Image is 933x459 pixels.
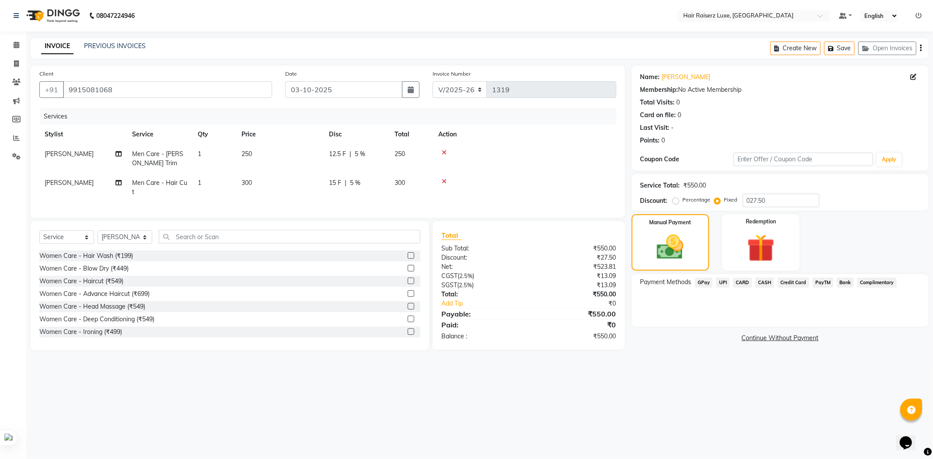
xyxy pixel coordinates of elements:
[640,85,920,94] div: No Active Membership
[329,150,346,159] span: 12.5 F
[662,136,665,145] div: 0
[132,150,183,167] span: Men Care - [PERSON_NAME] Trim
[435,309,529,319] div: Payable:
[640,181,680,190] div: Service Total:
[435,253,529,262] div: Discount:
[746,218,776,226] label: Redemption
[198,179,201,187] span: 1
[441,231,461,240] span: Total
[132,179,187,196] span: Men Care - Hair Cut
[640,136,660,145] div: Points:
[738,231,783,265] img: _gift.svg
[435,281,529,290] div: ( )
[192,125,236,144] th: Qty
[241,179,252,187] span: 300
[716,278,730,288] span: UPI
[350,178,360,188] span: 5 %
[198,150,201,158] span: 1
[649,219,691,226] label: Manual Payment
[640,278,692,287] span: Payment Methods
[529,281,623,290] div: ₹13.09
[529,253,623,262] div: ₹27.50
[441,281,457,289] span: SGST
[770,42,821,55] button: Create New
[640,123,670,132] div: Last Visit:
[529,244,623,253] div: ₹550.00
[441,272,458,280] span: CGST
[127,125,192,144] th: Service
[395,179,405,187] span: 300
[529,309,623,319] div: ₹550.00
[896,424,924,450] iframe: chat widget
[389,125,433,144] th: Total
[684,181,706,190] div: ₹550.00
[39,251,133,261] div: Women Care - Hair Wash (₹199)
[39,315,154,324] div: Women Care - Deep Conditioning (₹549)
[39,264,129,273] div: Women Care - Blow Dry (₹449)
[45,150,94,158] span: [PERSON_NAME]
[435,299,545,308] a: Add Tip
[640,73,660,82] div: Name:
[545,299,623,308] div: ₹0
[40,108,623,125] div: Services
[640,85,678,94] div: Membership:
[435,320,529,330] div: Paid:
[734,153,874,166] input: Enter Offer / Coupon Code
[858,42,916,55] button: Open Invoices
[529,271,623,281] div: ₹13.09
[63,81,272,98] input: Search by Name/Mobile/Email/Code
[755,278,774,288] span: CASH
[877,153,902,166] button: Apply
[677,98,680,107] div: 0
[84,42,146,50] a: PREVIOUS INVOICES
[329,178,341,188] span: 15 F
[355,150,365,159] span: 5 %
[433,125,616,144] th: Action
[695,278,713,288] span: GPay
[39,70,53,78] label: Client
[96,3,135,28] b: 08047224946
[640,111,676,120] div: Card on file:
[41,38,73,54] a: INVOICE
[640,196,667,205] div: Discount:
[45,179,94,187] span: [PERSON_NAME]
[39,81,64,98] button: +91
[435,271,529,281] div: ( )
[813,278,834,288] span: PayTM
[435,290,529,299] div: Total:
[433,70,471,78] label: Invoice Number
[345,178,346,188] span: |
[648,232,692,263] img: _cash.svg
[824,42,855,55] button: Save
[459,282,472,289] span: 2.5%
[529,290,623,299] div: ₹550.00
[435,244,529,253] div: Sub Total:
[39,302,145,311] div: Women Care - Head Massage (₹549)
[285,70,297,78] label: Date
[395,150,405,158] span: 250
[39,289,150,299] div: Women Care - Advance Haircut (₹699)
[633,334,927,343] a: Continue Without Payment
[837,278,854,288] span: Bank
[349,150,351,159] span: |
[678,111,681,120] div: 0
[640,98,675,107] div: Total Visits:
[435,262,529,271] div: Net:
[324,125,389,144] th: Disc
[39,277,123,286] div: Women Care - Haircut (₹549)
[733,278,752,288] span: CARD
[241,150,252,158] span: 250
[459,272,472,279] span: 2.5%
[724,196,737,204] label: Fixed
[671,123,674,132] div: -
[529,262,623,271] div: ₹523.81
[640,155,734,164] div: Coupon Code
[529,320,623,330] div: ₹0
[435,332,529,341] div: Balance :
[662,73,711,82] a: [PERSON_NAME]
[39,327,122,337] div: Women Care - Ironing (₹499)
[529,332,623,341] div: ₹550.00
[159,230,420,243] input: Search or Scan
[857,278,897,288] span: Complimentary
[778,278,809,288] span: Credit Card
